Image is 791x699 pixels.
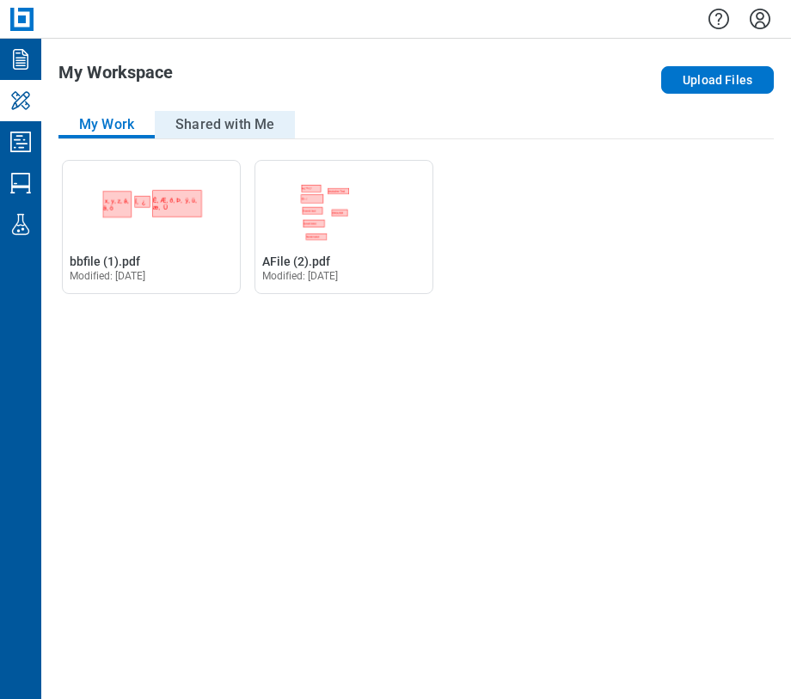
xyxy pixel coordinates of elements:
[661,66,774,94] button: Upload Files
[7,169,34,197] svg: Studio Sessions
[254,160,433,294] div: Open AFile (2).pdf in Editor
[7,87,34,114] svg: My Workspace
[7,128,34,156] svg: Studio Projects
[7,46,34,73] svg: Documents
[70,270,146,282] span: Modified: [DATE]
[62,160,241,294] div: Open bbfile (1).pdf in Editor
[58,111,155,138] button: My Work
[155,111,295,138] button: Shared with Me
[70,254,140,268] span: bbfile (1).pdf
[58,63,173,90] h1: My Workspace
[262,270,339,282] span: Modified: [DATE]
[746,4,774,34] button: Settings
[63,161,240,243] img: bbfile (1).pdf
[262,254,330,268] span: AFile (2).pdf
[7,211,34,238] svg: Labs
[255,161,432,243] img: AFile (2).pdf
